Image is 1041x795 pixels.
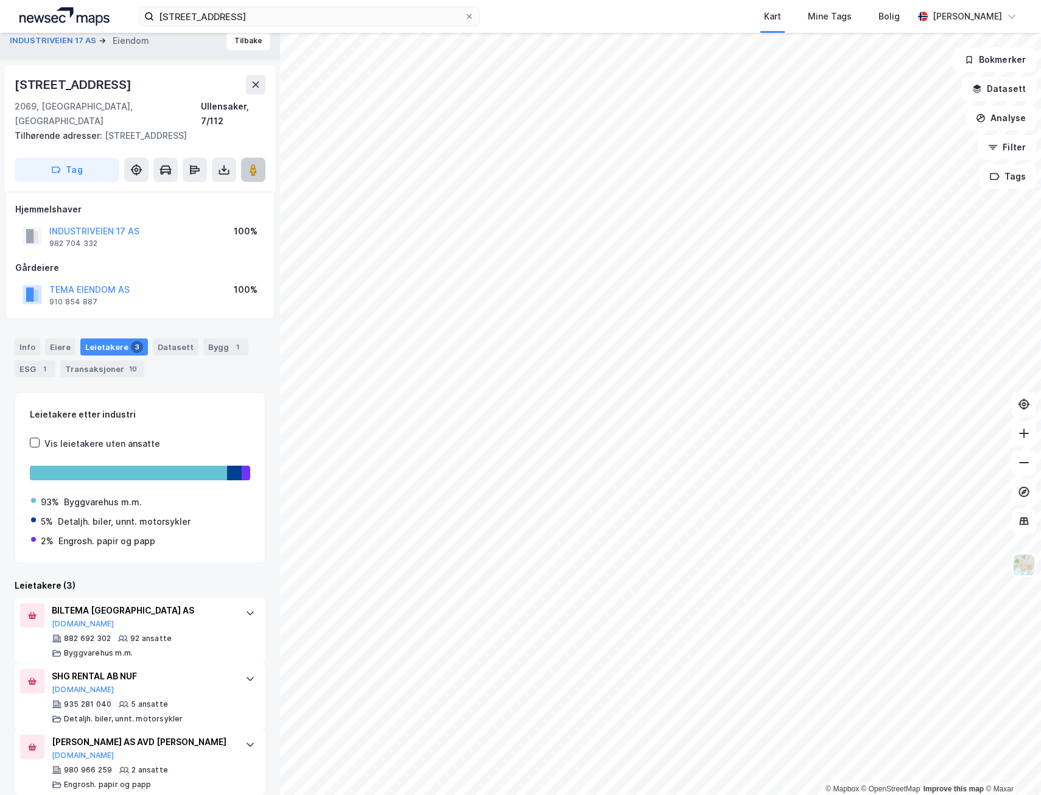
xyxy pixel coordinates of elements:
div: [STREET_ADDRESS] [15,75,134,94]
button: [DOMAIN_NAME] [52,685,114,695]
div: Leietakere [80,338,148,355]
div: Detaljh. biler, unnt. motorsykler [64,714,183,724]
button: Tags [980,164,1036,189]
div: Eiendom [113,33,149,48]
iframe: Chat Widget [980,737,1041,795]
button: Bokmerker [954,47,1036,72]
div: Bygg [203,338,248,355]
div: 5% [41,514,53,529]
div: 910 854 887 [49,297,97,307]
div: 100% [234,282,258,297]
div: Info [15,338,40,355]
img: Z [1012,553,1036,576]
div: 1 [231,341,244,353]
div: Detaljh. biler, unnt. motorsykler [58,514,191,529]
div: Hjemmelshaver [15,202,265,217]
div: 2 ansatte [131,765,168,775]
div: Vis leietakere uten ansatte [44,436,160,451]
div: Datasett [153,338,198,355]
button: Datasett [962,77,1036,101]
div: Bolig [878,9,900,24]
div: 1 [38,363,51,375]
div: 3 [131,341,143,353]
img: logo.a4113a55bc3d86da70a041830d287a7e.svg [19,7,110,26]
button: Analyse [966,106,1036,130]
button: INDUSTRIVEIEN 17 AS [10,35,99,47]
div: 10 [127,363,139,375]
div: Engrosh. papir og papp [58,534,155,548]
div: Transaksjoner [60,360,144,377]
div: ESG [15,360,55,377]
div: 2% [41,534,54,548]
div: 882 692 302 [64,634,111,643]
div: 2069, [GEOGRAPHIC_DATA], [GEOGRAPHIC_DATA] [15,99,201,128]
button: [DOMAIN_NAME] [52,619,114,629]
div: Eiere [45,338,75,355]
div: Mine Tags [808,9,852,24]
a: Mapbox [825,785,859,793]
div: Byggvarehus m.m. [64,495,142,510]
div: Engrosh. papir og papp [64,780,151,790]
button: Tilbake [226,31,270,51]
a: OpenStreetMap [861,785,920,793]
div: SHG RENTAL AB NUF [52,669,233,684]
button: Filter [978,135,1036,159]
div: [STREET_ADDRESS] [15,128,256,143]
div: Leietakere etter industri [30,407,250,422]
div: BILTEMA [GEOGRAPHIC_DATA] AS [52,603,233,618]
div: 982 704 332 [49,239,97,248]
div: Ullensaker, 7/112 [201,99,265,128]
div: 935 281 040 [64,699,111,709]
div: [PERSON_NAME] [933,9,1002,24]
a: Improve this map [924,785,984,793]
input: Søk på adresse, matrikkel, gårdeiere, leietakere eller personer [154,7,464,26]
div: Leietakere (3) [15,578,265,593]
button: Tag [15,158,119,182]
div: 93% [41,495,59,510]
div: Byggvarehus m.m. [64,648,133,658]
div: Gårdeiere [15,261,265,275]
button: [DOMAIN_NAME] [52,751,114,760]
div: Kart [764,9,781,24]
div: [PERSON_NAME] AS AVD [PERSON_NAME] [52,735,233,749]
span: Tilhørende adresser: [15,130,105,141]
div: 980 966 259 [64,765,112,775]
div: 92 ansatte [130,634,172,643]
div: 100% [234,224,258,239]
div: 5 ansatte [131,699,168,709]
